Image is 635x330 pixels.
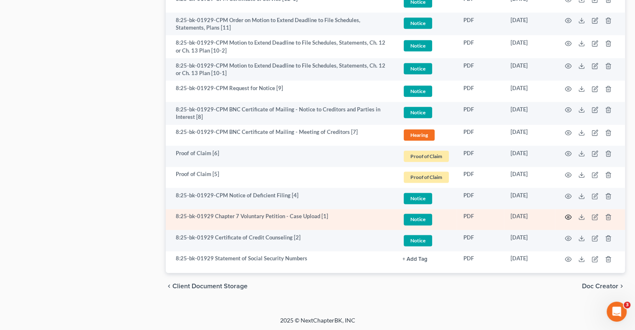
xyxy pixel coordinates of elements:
[457,58,504,81] td: PDF
[404,86,432,97] span: Notice
[402,16,450,30] a: Notice
[166,188,396,209] td: 8:25-bk-01929-CPM Notice of Deficient Filing [4]
[404,151,449,162] span: Proof of Claim
[404,107,432,118] span: Notice
[618,283,625,290] i: chevron_right
[457,146,504,167] td: PDF
[504,81,555,102] td: [DATE]
[457,102,504,125] td: PDF
[402,128,450,142] a: Hearing
[457,81,504,102] td: PDF
[457,251,504,266] td: PDF
[504,167,555,188] td: [DATE]
[504,13,555,35] td: [DATE]
[404,235,432,246] span: Notice
[402,234,450,247] a: Notice
[504,146,555,167] td: [DATE]
[607,302,627,322] iframe: Intercom live chat
[166,209,396,230] td: 8:25-bk-01929 Chapter 7 Voluntary Petition - Case Upload [1]
[504,188,555,209] td: [DATE]
[404,63,432,74] span: Notice
[166,81,396,102] td: 8:25-bk-01929-CPM Request for Notice [9]
[457,209,504,230] td: PDF
[166,251,396,266] td: 8:25-bk-01929 Statement of Social Security Numbers
[504,125,555,146] td: [DATE]
[166,13,396,35] td: 8:25-bk-01929-CPM Order on Motion to Extend Deadline to File Schedules, Statements, Plans [11]
[504,230,555,251] td: [DATE]
[504,35,555,58] td: [DATE]
[402,39,450,53] a: Notice
[166,125,396,146] td: 8:25-bk-01929-CPM BNC Certificate of Mailing - Meeting of Creditors [7]
[402,84,450,98] a: Notice
[624,302,630,308] span: 3
[457,167,504,188] td: PDF
[404,18,432,29] span: Notice
[582,283,618,290] span: Doc Creator
[402,191,450,205] a: Notice
[404,214,432,225] span: Notice
[166,230,396,251] td: 8:25-bk-01929 Certificate of Credit Counseling [2]
[404,193,432,204] span: Notice
[504,58,555,81] td: [DATE]
[582,283,625,290] button: Doc Creator chevron_right
[402,106,450,119] a: Notice
[402,170,450,184] a: Proof of Claim
[166,146,396,167] td: Proof of Claim [6]
[166,35,396,58] td: 8:25-bk-01929-CPM Motion to Extend Deadline to File Schedules, Statements, Ch. 12 or Ch. 13 Plan ...
[166,102,396,125] td: 8:25-bk-01929-CPM BNC Certificate of Mailing - Notice to Creditors and Parties in Interest [8]
[166,283,172,290] i: chevron_left
[402,257,428,262] button: + Add Tag
[172,283,248,290] span: Client Document Storage
[166,283,248,290] button: chevron_left Client Document Storage
[457,230,504,251] td: PDF
[402,254,450,262] a: + Add Tag
[404,129,435,141] span: Hearing
[166,167,396,188] td: Proof of Claim [5]
[457,188,504,209] td: PDF
[504,251,555,266] td: [DATE]
[404,171,449,183] span: Proof of Claim
[166,58,396,81] td: 8:25-bk-01929-CPM Motion to Extend Deadline to File Schedules, Statements, Ch. 12 or Ch. 13 Plan ...
[457,125,504,146] td: PDF
[457,35,504,58] td: PDF
[402,212,450,226] a: Notice
[457,13,504,35] td: PDF
[404,40,432,51] span: Notice
[504,102,555,125] td: [DATE]
[402,62,450,76] a: Notice
[402,149,450,163] a: Proof of Claim
[504,209,555,230] td: [DATE]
